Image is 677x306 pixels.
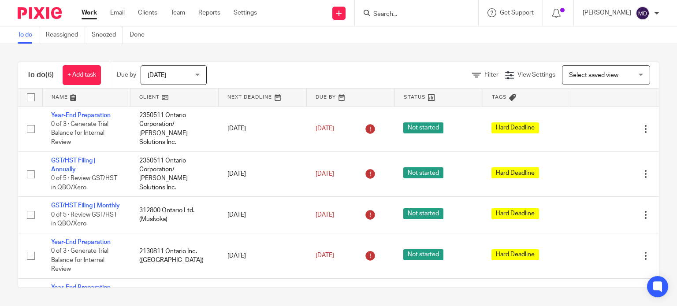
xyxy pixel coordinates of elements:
[403,122,443,133] span: Not started
[583,8,631,17] p: [PERSON_NAME]
[372,11,452,18] input: Search
[51,284,111,291] a: Year-End Preparation
[219,151,307,197] td: [DATE]
[198,8,220,17] a: Reports
[51,248,108,272] span: 0 of 3 · Generate Trial Balance for Internal Review
[130,26,151,44] a: Done
[517,72,555,78] span: View Settings
[51,175,117,191] span: 0 of 5 · Review GST/HST in QBO/Xero
[82,8,97,17] a: Work
[45,71,54,78] span: (6)
[27,70,54,80] h1: To do
[219,197,307,233] td: [DATE]
[636,6,650,20] img: svg%3E
[130,151,219,197] td: 2350511 Ontario Corporation/ [PERSON_NAME] Solutions Inc.
[171,8,185,17] a: Team
[219,233,307,278] td: [DATE]
[316,171,334,177] span: [DATE]
[484,72,498,78] span: Filter
[138,8,157,17] a: Clients
[130,233,219,278] td: 2130811 Ontario Inc. ([GEOGRAPHIC_DATA])
[51,158,96,173] a: GST/HST Filing | Annually
[51,239,111,245] a: Year-End Preparation
[51,203,120,209] a: GST/HST Filing | Monthly
[130,197,219,233] td: 312800 Ontario Ltd. (Muskoka)
[316,212,334,218] span: [DATE]
[92,26,123,44] a: Snoozed
[403,167,443,178] span: Not started
[18,26,39,44] a: To do
[63,65,101,85] a: + Add task
[234,8,257,17] a: Settings
[316,125,334,132] span: [DATE]
[51,112,111,118] a: Year-End Preparation
[148,72,166,78] span: [DATE]
[18,7,62,19] img: Pixie
[491,249,539,260] span: Hard Deadline
[491,122,539,133] span: Hard Deadline
[491,167,539,178] span: Hard Deadline
[403,249,443,260] span: Not started
[316,253,334,259] span: [DATE]
[130,106,219,151] td: 2350511 Ontario Corporation/ [PERSON_NAME] Solutions Inc.
[219,106,307,151] td: [DATE]
[51,212,117,227] span: 0 of 5 · Review GST/HST in QBO/Xero
[51,121,108,145] span: 0 of 3 · Generate Trial Balance for Internal Review
[46,26,85,44] a: Reassigned
[492,95,507,100] span: Tags
[500,10,534,16] span: Get Support
[110,8,125,17] a: Email
[491,208,539,219] span: Hard Deadline
[117,70,136,79] p: Due by
[569,72,618,78] span: Select saved view
[403,208,443,219] span: Not started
